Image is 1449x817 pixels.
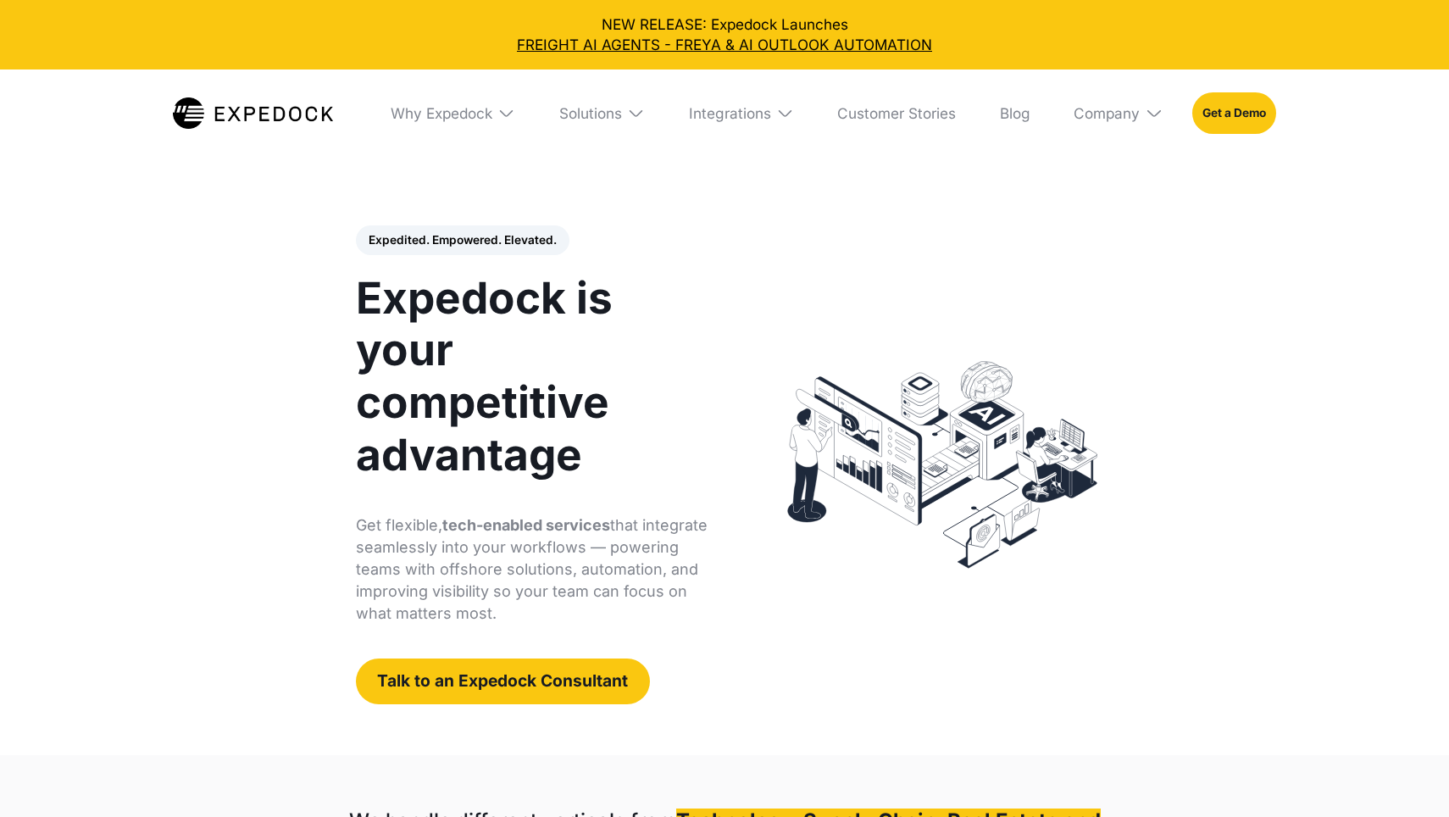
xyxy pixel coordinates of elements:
p: Get flexible, that integrate seamlessly into your workflows — powering teams with offshore soluti... [356,514,709,625]
h1: Expedock is your competitive advantage [356,272,709,481]
a: Customer Stories [823,69,970,157]
a: FREIGHT AI AGENTS - FREYA & AI OUTLOOK AUTOMATION [14,35,1435,55]
div: Company [1074,104,1140,122]
div: Solutions [559,104,622,122]
strong: tech-enabled services [442,516,610,534]
div: Why Expedock [391,104,492,122]
a: Get a Demo [1192,92,1276,135]
a: Talk to an Expedock Consultant [356,659,650,704]
a: Blog [985,69,1045,157]
div: NEW RELEASE: Expedock Launches [14,14,1435,55]
div: Integrations [689,104,771,122]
